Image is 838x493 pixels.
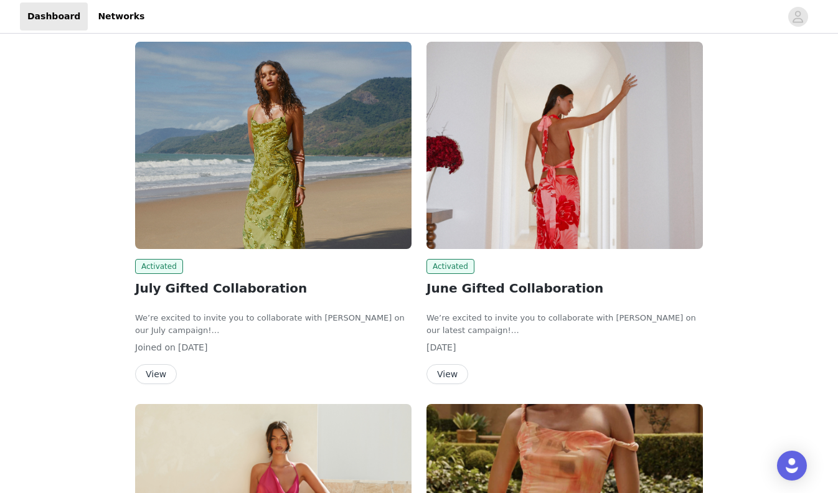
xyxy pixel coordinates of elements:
[20,2,88,31] a: Dashboard
[178,342,207,352] span: [DATE]
[90,2,152,31] a: Networks
[135,342,176,352] span: Joined on
[135,42,412,249] img: Peppermayo USA
[426,312,703,336] p: We’re excited to invite you to collaborate with [PERSON_NAME] on our latest campaign!
[135,370,177,379] a: View
[426,42,703,249] img: Peppermayo USA
[135,364,177,384] button: View
[135,259,183,274] span: Activated
[426,279,703,298] h2: June Gifted Collaboration
[135,279,412,298] h2: July Gifted Collaboration
[777,451,807,481] div: Open Intercom Messenger
[792,7,804,27] div: avatar
[426,342,456,352] span: [DATE]
[426,259,474,274] span: Activated
[135,312,412,336] p: We’re excited to invite you to collaborate with [PERSON_NAME] on our July campaign!
[426,364,468,384] button: View
[426,370,468,379] a: View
